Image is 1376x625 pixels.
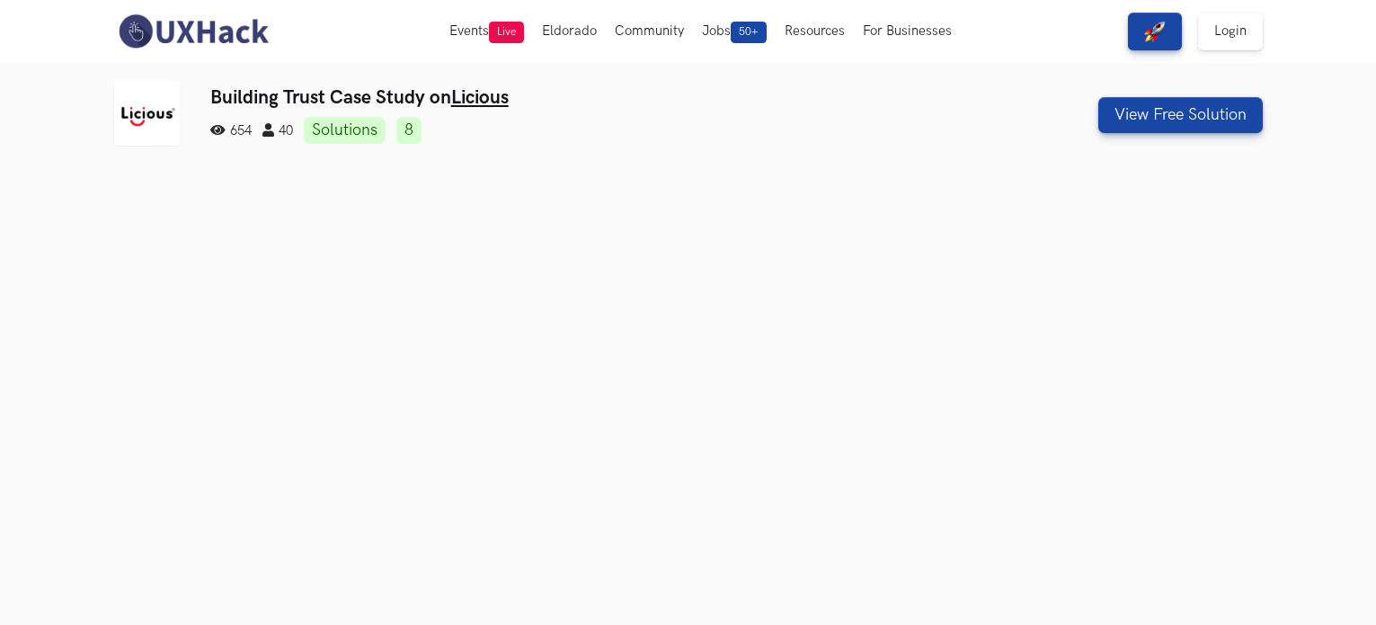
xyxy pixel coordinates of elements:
[451,86,509,109] a: Licious
[113,79,181,147] img: Licious logo
[1144,21,1166,42] img: rocket
[1098,97,1263,133] button: View Free Solution
[396,117,422,144] a: 8
[210,123,252,138] span: 654
[304,117,386,144] a: Solutions
[731,22,767,43] span: 50+
[210,86,972,109] h3: Building Trust Case Study on
[1198,13,1263,50] a: Login
[262,123,293,138] span: 40
[113,13,273,50] img: UXHack-logo.png
[489,22,524,43] span: Live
